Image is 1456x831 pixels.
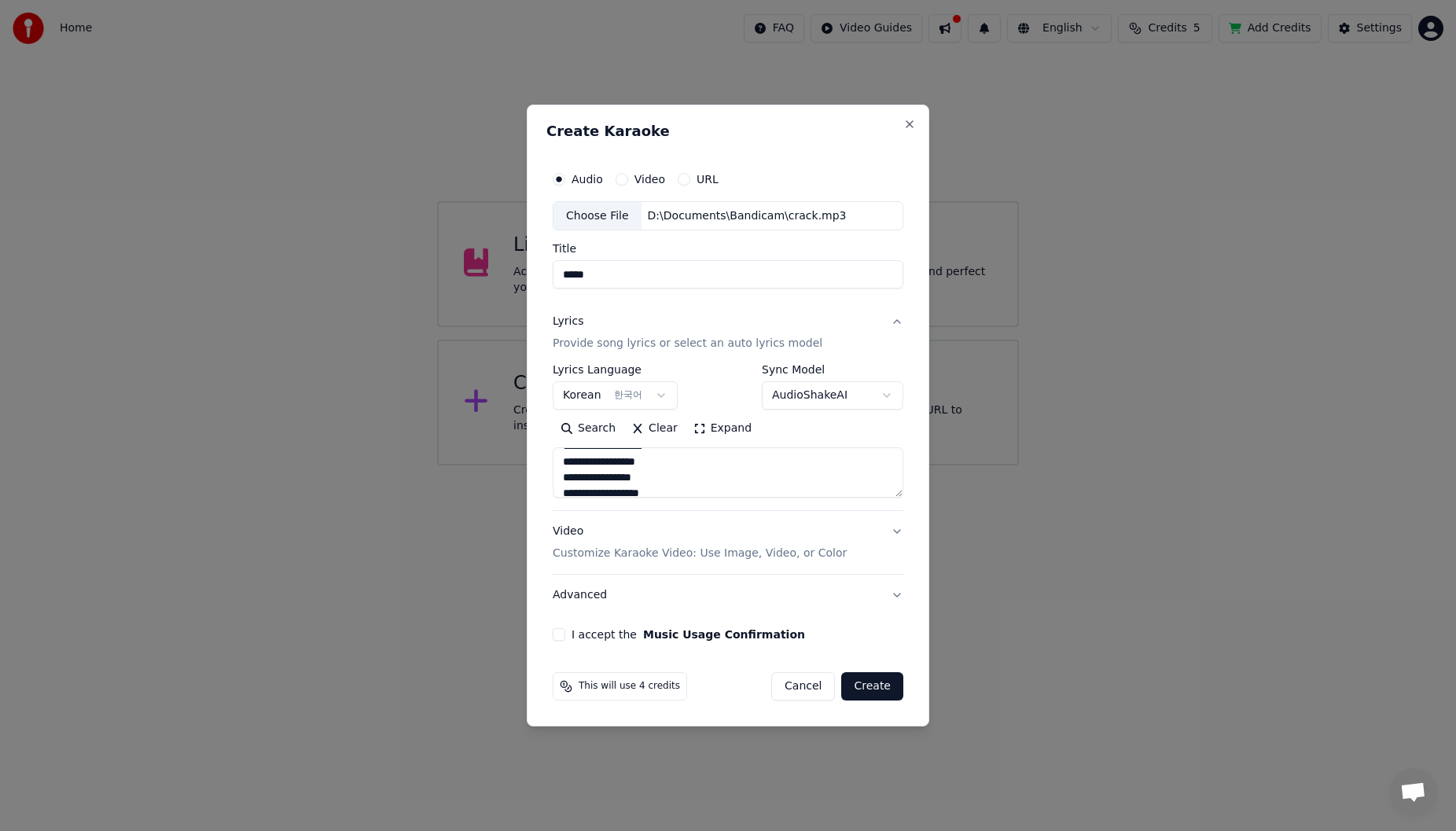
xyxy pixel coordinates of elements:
[553,524,847,562] div: Video
[553,512,903,575] button: VideoCustomize Karaoke Video: Use Image, Video, or Color
[553,546,847,561] p: Customize Karaoke Video: Use Image, Video, or Color
[686,417,759,442] button: Expand
[553,302,903,365] button: LyricsProvide song lyrics or select an auto lyrics model
[634,174,665,185] label: Video
[623,417,686,442] button: Clear
[553,314,583,330] div: Lyrics
[697,174,719,185] label: URL
[553,365,903,511] div: LyricsProvide song lyrics or select an auto lyrics model
[553,575,903,616] button: Advanced
[642,208,853,224] div: D:\Documents\Bandicam\crack.mp3
[643,629,805,640] button: I accept the
[579,680,680,693] span: This will use 4 credits
[553,202,642,230] div: Choose File
[572,629,805,640] label: I accept the
[553,244,903,255] label: Title
[546,124,910,138] h2: Create Karaoke
[771,672,835,700] button: Cancel
[841,672,903,700] button: Create
[553,365,678,376] label: Lyrics Language
[572,174,603,185] label: Audio
[553,336,822,352] p: Provide song lyrics or select an auto lyrics model
[553,417,623,442] button: Search
[762,365,903,376] label: Sync Model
